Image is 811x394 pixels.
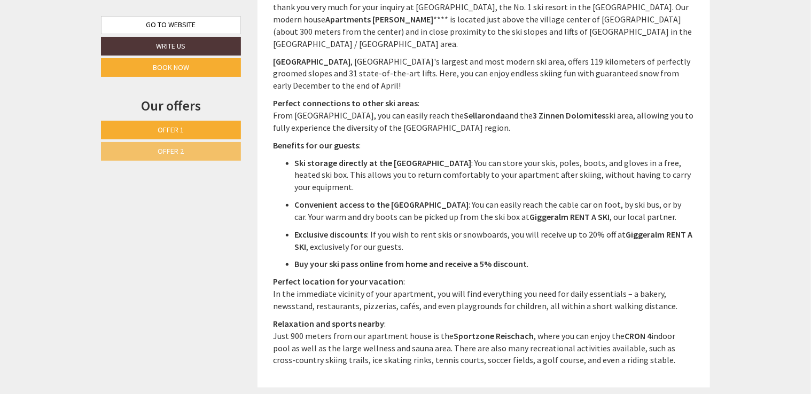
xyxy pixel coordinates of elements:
[295,157,695,194] p: : You can store your skis, poles, boots, and gloves in a free, heated ski box. This allows you to...
[274,56,695,92] p: , [GEOGRAPHIC_DATA]'s largest and most modern ski area, offers 119 kilometers of perfectly groome...
[17,31,119,40] div: Appartements [PERSON_NAME]
[274,275,695,312] p: : In the immediate vicinity of your apartment, you will find everything you need for daily essent...
[274,140,360,151] strong: Benefits for our guests
[101,96,241,115] div: Our offers
[274,318,385,329] strong: Relaxation and sports nearby
[371,281,421,300] button: Send
[9,29,124,62] div: Hello, how can we help you?
[326,14,434,25] strong: Apartments [PERSON_NAME]
[295,229,368,240] strong: Exclusive discounts
[295,228,695,253] p: : If you wish to rent skis or snowboards, you will receive up to 20% off at , exclusively for our...
[533,110,606,121] strong: 3 Zinnen Dolomites
[274,139,695,152] p: :
[101,37,241,56] a: Write us
[101,58,241,77] a: Book now
[274,276,404,287] strong: Perfect location for your vacation
[295,229,693,252] strong: Giggeralm RENT A SKI
[274,318,695,366] p: : Just 900 meters from our apartment house is the , where you can enjoy the indoor pool as well a...
[295,258,527,269] strong: Buy your ski pass online from home and receive a 5% discount
[295,199,469,210] strong: Convenient access to the [GEOGRAPHIC_DATA]
[625,330,652,341] strong: CRON 4
[191,9,230,27] div: [DATE]
[158,146,184,156] span: Offer 2
[295,258,695,270] p: .
[274,56,351,67] strong: [GEOGRAPHIC_DATA]
[274,98,418,108] strong: Perfect connections to other ski areas
[295,199,695,223] p: : You can easily reach the cable car on foot, by ski bus, or by car. Your warm and dry boots can ...
[464,110,505,121] strong: Sellaronda
[158,125,184,135] span: Offer 1
[454,330,534,341] strong: Sportzone Reischach
[101,16,241,34] a: Go to website
[17,52,119,60] small: 20:26
[274,97,695,134] p: : From [GEOGRAPHIC_DATA], you can easily reach the and the ski area, allowing you to fully experi...
[295,157,472,168] strong: Ski storage directly at the [GEOGRAPHIC_DATA]
[274,1,695,50] p: thank you very much for your inquiry at [GEOGRAPHIC_DATA], the No. 1 ski resort in the [GEOGRAPHI...
[530,211,610,222] strong: Giggeralm RENT A SKI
